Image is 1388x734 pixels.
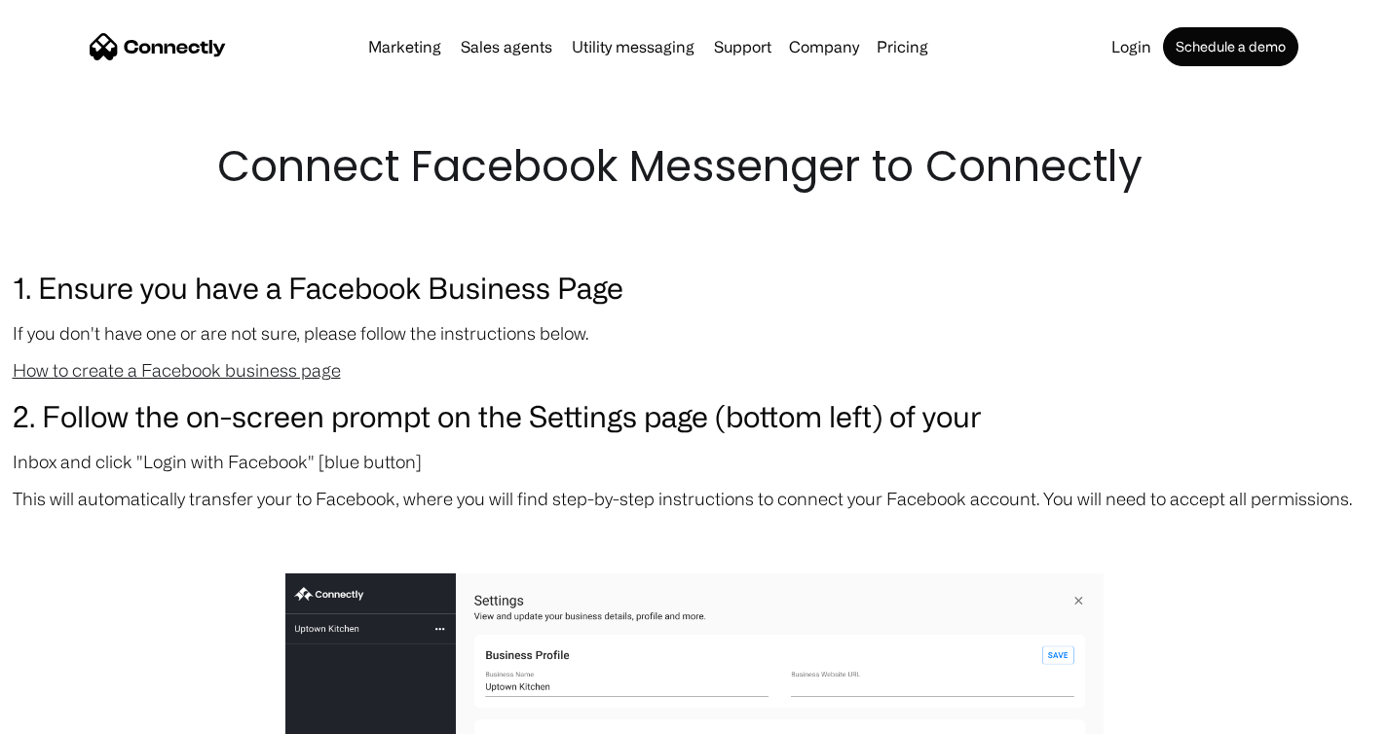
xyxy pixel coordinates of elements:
a: Support [706,39,779,55]
p: ‍ [13,522,1376,549]
p: Inbox and click "Login with Facebook" [blue button] [13,448,1376,475]
h3: 2. Follow the on-screen prompt on the Settings page (bottom left) of your [13,393,1376,438]
ul: Language list [39,700,117,727]
a: Schedule a demo [1163,27,1298,66]
aside: Language selected: English [19,700,117,727]
div: Company [789,33,859,60]
a: Pricing [869,39,936,55]
a: home [90,32,226,61]
p: This will automatically transfer your to Facebook, where you will find step-by-step instructions ... [13,485,1376,512]
a: Login [1104,39,1159,55]
div: Company [783,33,865,60]
a: How to create a Facebook business page [13,360,341,380]
a: Sales agents [453,39,560,55]
p: If you don't have one or are not sure, please follow the instructions below. [13,319,1376,347]
h3: 1. Ensure you have a Facebook Business Page [13,265,1376,310]
a: Marketing [360,39,449,55]
h1: Connect Facebook Messenger to Connectly [217,136,1172,197]
a: Utility messaging [564,39,702,55]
